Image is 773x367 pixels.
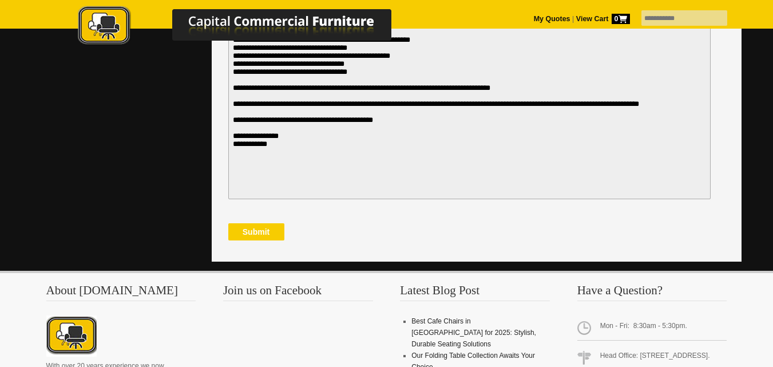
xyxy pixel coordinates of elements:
img: About CCFNZ Logo [46,315,97,357]
button: Submit [228,223,284,240]
a: Capital Commercial Furniture Logo [46,6,447,51]
h3: About [DOMAIN_NAME] [46,285,196,301]
span: 0 [612,14,630,24]
a: View Cart0 [574,15,629,23]
a: My Quotes [534,15,570,23]
h3: Have a Question? [577,285,727,301]
h3: Latest Blog Post [400,285,550,301]
a: Best Cafe Chairs in [GEOGRAPHIC_DATA] for 2025: Stylish, Durable Seating Solutions [411,317,536,348]
h3: Join us on Facebook [223,285,373,301]
img: Capital Commercial Furniture Logo [46,6,447,48]
strong: View Cart [576,15,630,23]
span: Mon - Fri: 8:30am - 5:30pm. [577,315,727,341]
